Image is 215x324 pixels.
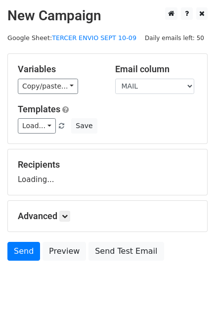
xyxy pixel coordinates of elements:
[18,159,197,185] div: Loading...
[141,34,208,42] a: Daily emails left: 50
[18,211,197,222] h5: Advanced
[18,104,60,114] a: Templates
[18,79,78,94] a: Copy/paste...
[88,242,164,261] a: Send Test Email
[7,7,208,24] h2: New Campaign
[18,64,100,75] h5: Variables
[7,242,40,261] a: Send
[115,64,198,75] h5: Email column
[52,34,136,42] a: TERCER ENVIO SEPT 10-09
[71,118,97,134] button: Save
[43,242,86,261] a: Preview
[18,118,56,134] a: Load...
[18,159,197,170] h5: Recipients
[7,34,136,42] small: Google Sheet:
[141,33,208,44] span: Daily emails left: 50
